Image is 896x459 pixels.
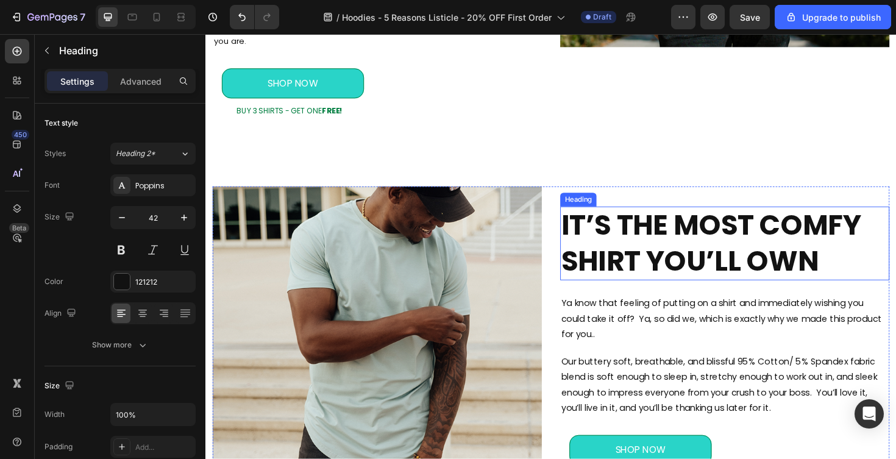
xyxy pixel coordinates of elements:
p: Heading [59,43,191,58]
div: Open Intercom Messenger [855,399,884,429]
div: Beta [9,223,29,233]
div: Add... [135,442,193,453]
iframe: Design area [205,34,896,459]
p: Settings [60,75,94,88]
span: Heading 2* [116,148,155,159]
div: Width [44,409,65,420]
h2: IT’S THE MOST COMFY SHIRT YOU’LL OWN [375,183,724,262]
div: Padding [44,441,73,452]
button: Heading 2* [110,143,196,165]
a: SHOP NOW [385,425,536,457]
div: 121212 [135,277,193,288]
div: Upgrade to publish [785,11,881,24]
div: Heading [378,170,411,181]
p: SHOP NOW [434,432,487,450]
div: Undo/Redo [230,5,279,29]
span: Draft [593,12,611,23]
div: Size [44,378,77,394]
div: Show more [92,339,149,351]
span: / [336,11,340,24]
p: Ya know that feeling of putting on a shirt and immediately wishing you could take it off? Ya, so ... [377,277,723,326]
span: Save [740,12,760,23]
div: Styles [44,148,66,159]
span: Hoodies - 5 Reasons Listicle - 20% OFF First Order [342,11,552,24]
div: Align [44,305,79,322]
button: 7 [5,5,91,29]
p: Advanced [120,75,162,88]
div: Size [44,209,77,226]
button: Save [730,5,770,29]
button: Show more [44,334,196,356]
p: Our buttery soft, breathable, and blissful 95% Cotton/ 5% Spandex fabric blend is soft enough to ... [377,338,723,404]
button: Upgrade to publish [775,5,891,29]
div: Font [44,180,60,191]
div: Poppins [135,180,193,191]
p: 7 [80,10,85,24]
div: Text style [44,118,78,129]
div: 450 [12,130,29,140]
input: Auto [111,404,195,425]
div: Color [44,276,63,287]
